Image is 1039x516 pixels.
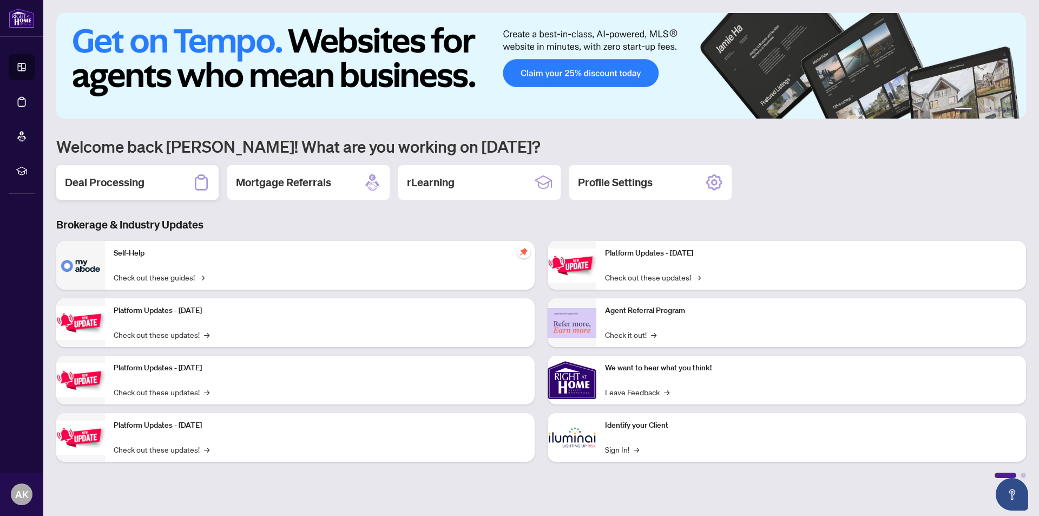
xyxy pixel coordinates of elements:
[56,136,1026,156] h1: Welcome back [PERSON_NAME]! What are you working on [DATE]?
[56,363,105,397] img: Platform Updates - July 21, 2025
[114,420,526,432] p: Platform Updates - [DATE]
[114,362,526,374] p: Platform Updates - [DATE]
[114,386,209,398] a: Check out these updates!→
[651,329,656,341] span: →
[605,305,1017,317] p: Agent Referral Program
[15,487,29,502] span: AK
[114,247,526,259] p: Self-Help
[548,308,596,338] img: Agent Referral Program
[236,175,331,190] h2: Mortgage Referrals
[114,271,205,283] a: Check out these guides!→
[985,108,989,112] button: 3
[605,443,639,455] a: Sign In!→
[9,8,35,28] img: logo
[695,271,701,283] span: →
[548,356,596,404] img: We want to hear what you think!
[548,249,596,283] img: Platform Updates - June 23, 2025
[664,386,669,398] span: →
[994,108,998,112] button: 4
[204,386,209,398] span: →
[955,108,972,112] button: 1
[56,241,105,290] img: Self-Help
[605,271,701,283] a: Check out these updates!→
[204,443,209,455] span: →
[114,305,526,317] p: Platform Updates - [DATE]
[199,271,205,283] span: →
[976,108,981,112] button: 2
[996,478,1028,511] button: Open asap
[605,329,656,341] a: Check it out!→
[56,13,1026,119] img: Slide 0
[56,306,105,340] img: Platform Updates - September 16, 2025
[634,443,639,455] span: →
[204,329,209,341] span: →
[65,175,144,190] h2: Deal Processing
[605,247,1017,259] p: Platform Updates - [DATE]
[517,245,530,258] span: pushpin
[56,217,1026,232] h3: Brokerage & Industry Updates
[1002,108,1007,112] button: 5
[605,420,1017,432] p: Identify your Client
[578,175,653,190] h2: Profile Settings
[605,386,669,398] a: Leave Feedback→
[548,413,596,462] img: Identify your Client
[407,175,455,190] h2: rLearning
[1011,108,1015,112] button: 6
[114,443,209,455] a: Check out these updates!→
[114,329,209,341] a: Check out these updates!→
[56,421,105,455] img: Platform Updates - July 8, 2025
[605,362,1017,374] p: We want to hear what you think!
